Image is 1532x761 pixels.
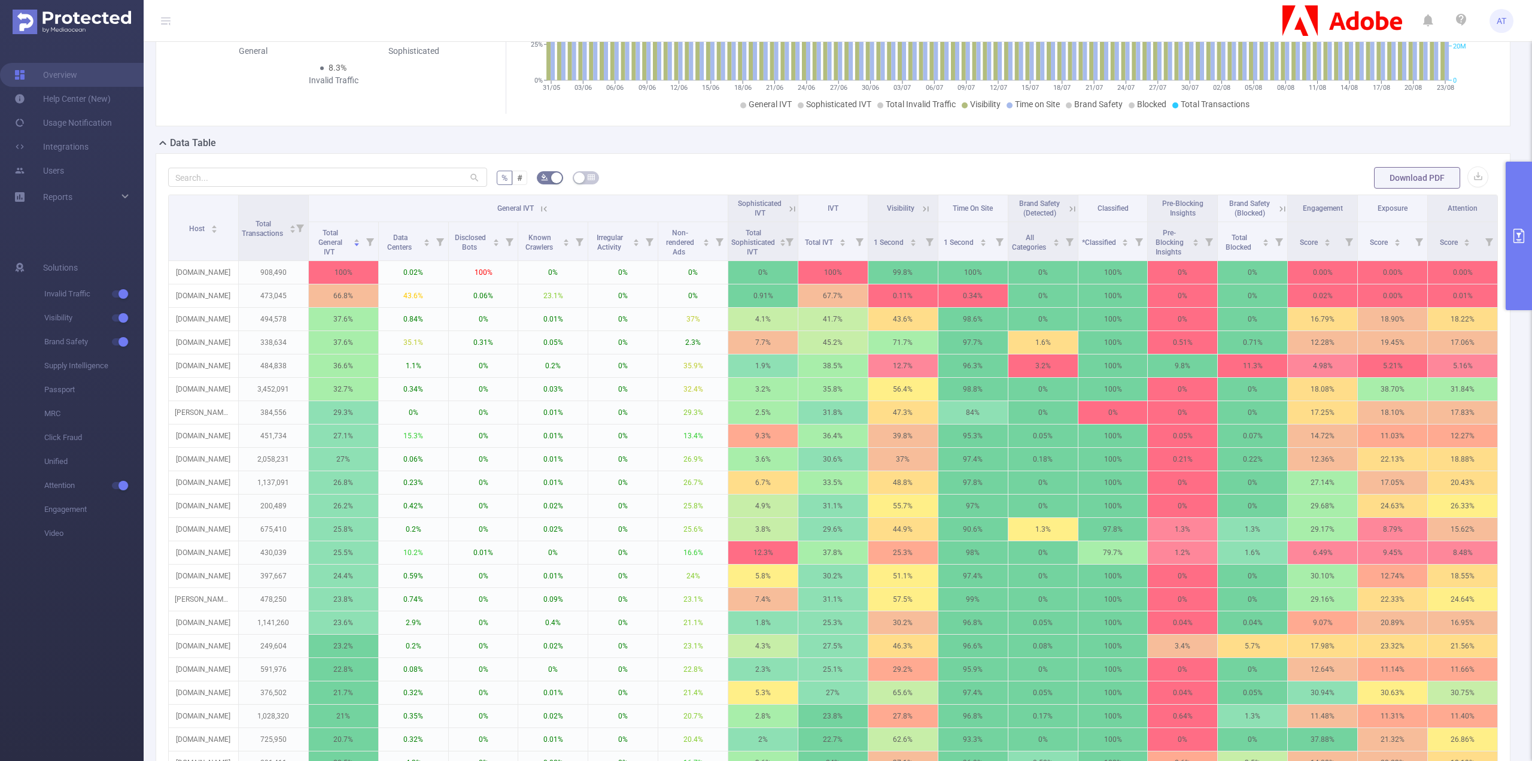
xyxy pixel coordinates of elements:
tspan: 21/07 [1085,84,1102,92]
p: 0.71% [1218,331,1287,354]
span: Time On Site [953,204,993,213]
p: 37.6% [309,308,378,331]
p: 0.34% [379,378,448,401]
div: Sort [1463,237,1470,244]
span: Total Transactions [1181,99,1250,109]
p: 3.2% [728,378,798,401]
i: icon: caret-up [211,223,217,227]
p: 0% [658,284,728,307]
tspan: 18/07 [1053,84,1071,92]
span: Known Crawlers [525,234,555,251]
span: Irregular Activity [597,234,623,251]
p: 19.45 % [1358,331,1427,354]
i: icon: caret-up [353,237,360,241]
p: 37.6% [309,331,378,354]
p: 0% [588,261,658,284]
i: icon: caret-down [289,228,296,232]
span: 1 Second [944,238,975,247]
p: 0.51% [1148,331,1217,354]
span: Passport [44,378,144,402]
div: Sort [1262,237,1269,244]
p: 96.3% [938,354,1008,377]
p: 0.06% [449,284,518,307]
div: General [173,45,333,57]
p: 3,452,091 [239,378,308,401]
tspan: 09/07 [957,84,975,92]
p: 0% [728,261,798,284]
tspan: 12/07 [989,84,1007,92]
p: 4.98 % [1288,354,1357,377]
span: Data Centers [387,234,414,251]
p: 0% [1008,284,1078,307]
p: 0% [1218,378,1287,401]
p: 338,634 [239,331,308,354]
i: Filter menu [1481,222,1497,260]
i: icon: caret-down [423,241,430,245]
tspan: 15/07 [1021,84,1038,92]
i: icon: caret-down [1394,241,1400,245]
input: Search... [168,168,487,187]
p: 98.8% [938,378,1008,401]
p: 100% [449,261,518,284]
span: Supply Intelligence [44,354,144,378]
p: 100% [1078,331,1148,354]
p: 67.7% [798,284,868,307]
p: 0% [449,401,518,424]
span: General IVT [497,204,534,213]
p: 17.06 % [1428,331,1497,354]
tspan: 09/06 [638,84,655,92]
i: icon: caret-down [633,241,640,245]
span: *Classified [1082,238,1118,247]
a: Users [14,159,64,183]
p: 32.4% [658,378,728,401]
p: 66.8% [309,284,378,307]
p: 37% [658,308,728,331]
tspan: 05/08 [1245,84,1262,92]
div: Sort [703,237,710,244]
i: icon: caret-down [1263,241,1269,245]
i: Filter menu [641,222,658,260]
i: icon: caret-down [703,241,710,245]
span: % [501,173,507,183]
span: Brand Safety [44,330,144,354]
p: 3.2% [1008,354,1078,377]
p: 11.3% [1218,354,1287,377]
p: 100% [1078,308,1148,331]
p: 0% [588,401,658,424]
i: icon: caret-up [493,237,500,241]
i: icon: caret-up [1394,237,1400,241]
i: icon: caret-up [633,237,640,241]
i: icon: caret-down [1464,241,1470,245]
p: 100% [1078,284,1148,307]
p: 0.00 % [1358,261,1427,284]
p: 0% [1218,308,1287,331]
p: 12.7% [868,354,938,377]
span: Attention [1448,204,1478,213]
i: icon: caret-up [423,237,430,241]
p: 43.6% [868,308,938,331]
p: 0.84% [379,308,448,331]
span: Visibility [887,204,914,213]
i: icon: caret-up [1464,237,1470,241]
tspan: 06/07 [925,84,943,92]
tspan: 31/05 [542,84,560,92]
p: 0% [1148,308,1217,331]
p: 1.9% [728,354,798,377]
p: 23.1% [518,284,588,307]
i: Filter menu [991,222,1008,260]
i: Filter menu [711,222,728,260]
i: icon: caret-up [289,223,296,227]
p: 35.9% [658,354,728,377]
i: icon: bg-colors [541,174,548,181]
i: icon: caret-up [779,237,786,241]
tspan: 02/08 [1213,84,1230,92]
p: 31.84 % [1428,378,1497,401]
p: 0.00 % [1358,284,1427,307]
tspan: 03/06 [574,84,591,92]
div: Sort [839,237,846,244]
tspan: 18/06 [734,84,751,92]
p: 100% [798,261,868,284]
p: [DOMAIN_NAME] [169,308,238,331]
p: 38.5% [798,354,868,377]
span: AT [1497,9,1506,33]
